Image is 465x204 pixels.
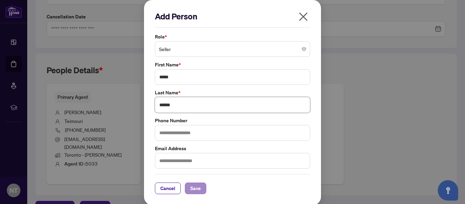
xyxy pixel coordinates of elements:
[302,47,306,51] span: close-circle
[155,33,310,41] label: Role
[190,183,201,194] span: Save
[155,117,310,124] label: Phone Number
[159,43,306,56] span: Seller
[155,89,310,96] label: Last Name
[185,183,206,194] button: Save
[155,145,310,152] label: Email Address
[155,11,310,22] h2: Add Person
[438,180,458,201] button: Open asap
[155,61,310,68] label: First Name
[298,11,309,22] span: close
[160,183,175,194] span: Cancel
[155,183,181,194] button: Cancel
